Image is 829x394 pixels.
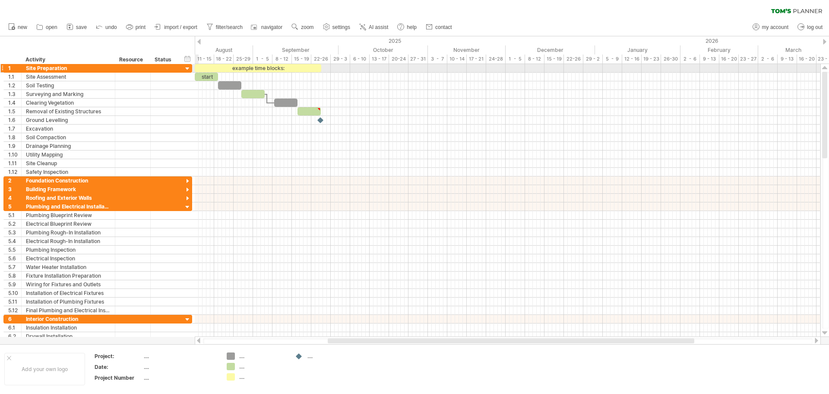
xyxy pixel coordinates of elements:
[8,185,21,193] div: 3
[26,81,111,90] div: Soil Testing
[307,352,354,360] div: ....
[506,45,595,54] div: December 2025
[26,280,111,288] div: Wiring for Fixtures and Outlets
[8,228,21,237] div: 5.3
[408,54,428,64] div: 27 - 31
[164,24,197,30] span: import / export
[369,24,388,30] span: AI assist
[8,202,21,211] div: 5
[26,133,111,141] div: Soil Compaction
[311,54,331,64] div: 22-26
[253,54,272,64] div: 1 - 5
[395,22,419,33] a: help
[292,54,311,64] div: 15 - 19
[26,263,111,271] div: Water Heater Installation
[301,24,313,30] span: zoom
[26,289,111,297] div: Installation of Electrical Fixtures
[321,22,353,33] a: settings
[239,363,286,370] div: ....
[26,90,111,98] div: Surveying and Marking
[661,54,680,64] div: 26-30
[26,125,111,133] div: Excavation
[25,55,110,64] div: Activity
[26,194,111,202] div: Roofing and Exterior Walls
[8,168,21,176] div: 1.12
[26,306,111,314] div: Final Plumbing and Electrical Inspection
[8,73,21,81] div: 1.1
[506,54,525,64] div: 1 - 5
[797,54,816,64] div: 16 - 20
[26,228,111,237] div: Plumbing Rough-In Installation
[8,237,21,245] div: 5.4
[389,54,408,64] div: 20-24
[331,54,350,64] div: 29 - 3
[8,176,21,185] div: 2
[8,107,21,115] div: 1.5
[26,332,111,340] div: Drywall Installation
[34,22,60,33] a: open
[8,315,21,323] div: 6
[64,22,89,33] a: save
[76,24,87,30] span: save
[239,352,286,360] div: ....
[8,289,21,297] div: 5.10
[762,24,788,30] span: my account
[8,64,21,72] div: 1
[447,54,467,64] div: 10 - 14
[8,324,21,332] div: 6.1
[261,24,282,30] span: navigator
[700,54,719,64] div: 9 - 13
[105,24,117,30] span: undo
[272,54,292,64] div: 8 - 12
[807,24,823,30] span: log out
[26,324,111,332] div: Insulation Installation
[26,64,111,72] div: Site Preparation
[8,298,21,306] div: 5.11
[95,374,142,381] div: Project Number
[26,159,111,167] div: Site Cleanup
[739,54,758,64] div: 23 - 27
[339,45,428,54] div: October 2025
[8,246,21,254] div: 5.5
[8,220,21,228] div: 5.2
[622,54,642,64] div: 12 - 16
[758,54,778,64] div: 2 - 6
[152,22,200,33] a: import / export
[26,142,111,150] div: Drainage Planning
[407,24,417,30] span: help
[795,22,825,33] a: log out
[18,24,27,30] span: new
[428,54,447,64] div: 3 - 7
[680,45,758,54] div: February 2026
[216,24,243,30] span: filter/search
[195,73,218,81] div: start
[6,22,30,33] a: new
[525,54,544,64] div: 8 - 12
[8,116,21,124] div: 1.6
[195,64,321,72] div: example time blocks:
[250,22,285,33] a: navigator
[8,133,21,141] div: 1.8
[8,151,21,159] div: 1.10
[8,194,21,202] div: 4
[26,185,111,193] div: Building Framework
[8,280,21,288] div: 5.9
[8,272,21,280] div: 5.8
[8,90,21,98] div: 1.3
[8,211,21,219] div: 5.1
[195,54,214,64] div: 11 - 15
[583,54,603,64] div: 29 - 2
[357,22,391,33] a: AI assist
[144,363,216,371] div: ....
[26,315,111,323] div: Interior Construction
[26,176,111,185] div: Foundation Construction
[8,263,21,271] div: 5.7
[26,107,111,115] div: Removal of Existing Structures
[214,54,234,64] div: 18 - 22
[26,254,111,263] div: Electrical Inspection
[8,125,21,133] div: 1.7
[289,22,316,33] a: zoom
[204,22,245,33] a: filter/search
[26,99,111,107] div: Clearing Vegetation
[8,254,21,263] div: 5.6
